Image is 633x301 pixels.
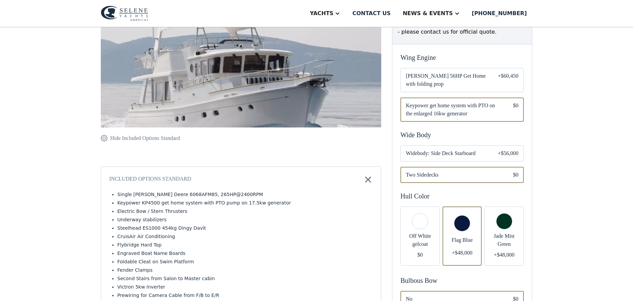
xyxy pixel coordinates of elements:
span: Off White gelcoat [406,232,434,248]
span: Widebody: Side Deck Starboard [406,149,487,157]
li: Foldable Cleat on Swim Platform [117,258,373,265]
div: Contact us [352,9,391,17]
div: Wide Body [400,130,524,140]
li: Steelhead ES1000 454kg Dingy Davit [117,225,373,232]
div: [PHONE_NUMBER] [472,9,527,17]
div: $0 [513,171,518,179]
div: +$60,450 [498,72,518,88]
a: Hide Included Options Standard [101,134,180,142]
li: CruisAir Air Conditioning [117,233,373,240]
div: Hide Included Options Standard [110,134,180,142]
div: Included Options Standard [109,175,191,184]
li: Electric Bow / Stern Thrusters [117,208,373,215]
span: Flag Blue [448,236,477,244]
div: Hull Color [400,191,524,201]
li: Single [PERSON_NAME] Deere 6068AFM85, 265HP@2400RPM [117,191,373,198]
li: Engraved Boat Name Boards [117,250,373,257]
span: [PERSON_NAME] 56HP Get Home with folding prop [406,72,487,88]
li: Flybridge Hard Top [117,241,373,249]
li: Fender Clamps [117,267,373,274]
div: $0 [513,102,518,118]
div: News & EVENTS [403,9,453,17]
li: Victron 5kw Inverter [117,284,373,291]
img: logo [101,6,148,21]
span: Two Sidedecks [406,171,502,179]
div: +$48,000 [452,249,472,257]
span: Keypower get home system with PTO on the enlarged 16kw generator [406,102,502,118]
div: +$56,000 [498,149,518,157]
img: icon [363,175,373,184]
div: Wing Engine [400,52,524,63]
div: Yachts [310,9,333,17]
span: Jade Mist Green [490,232,518,248]
div: Prices in USD, and subject to change - please contact us for official quote. [398,20,526,36]
img: icon [101,134,108,142]
li: Keypower KP4500 get home system with PTO pump on 17.5kw generator [117,199,373,206]
li: Second Stairs from Salon to Master cabin [117,275,373,282]
li: Underway stabilizers [117,216,373,223]
div: $0 [417,251,423,259]
div: Bulbous Bow [400,275,524,286]
li: Prewiring for Camera Cable from F/B to E/R [117,292,373,299]
div: +$48,000 [494,251,514,259]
